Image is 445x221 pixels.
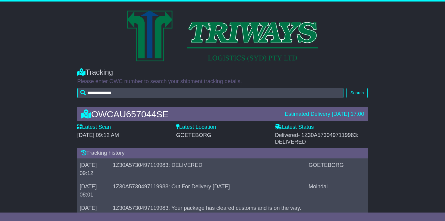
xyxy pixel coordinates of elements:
td: 1Z30A5730497119983: DELIVERED [110,158,306,180]
td: 1Z30A5730497119983: Out For Delivery [DATE] [110,180,306,201]
div: Estimated Delivery [DATE] 17:00 [285,111,364,118]
button: Search [346,88,368,98]
td: Molndal [306,180,368,201]
span: [DATE] 09:12 AM [77,132,119,138]
span: GOETEBORG [176,132,211,138]
td: [DATE] 08:01 [77,180,111,201]
img: GetCustomerLogo [127,11,318,62]
label: Latest Scan [77,124,111,131]
td: GOETEBORG [306,158,368,180]
td: [DATE] 09:12 [77,158,111,180]
span: - 1Z30A5730497119983: DELIVERED [275,132,358,145]
p: Please enter OWC number to search your shipment tracking details. [77,78,368,85]
div: Tracking [77,68,368,77]
label: Latest Location [176,124,216,131]
div: Tracking history [77,148,368,158]
label: Latest Status [275,124,314,131]
div: OWCAU657044SE [78,109,282,119]
span: Delivered [275,132,358,145]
